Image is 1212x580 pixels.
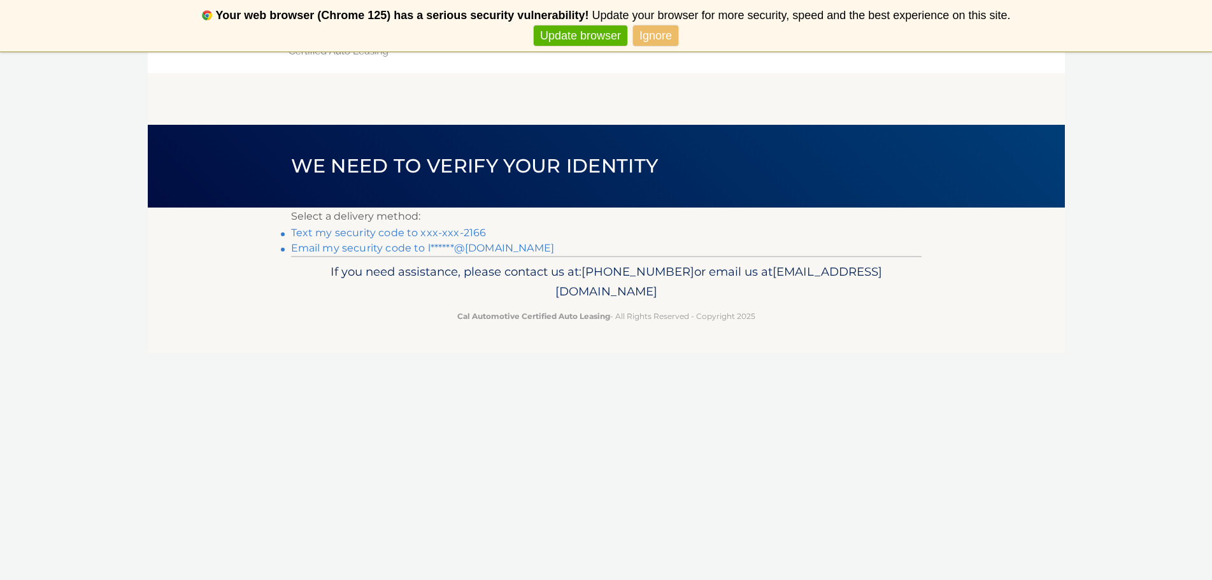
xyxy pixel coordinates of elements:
[291,227,487,239] a: Text my security code to xxx-xxx-2166
[299,262,913,302] p: If you need assistance, please contact us at: or email us at
[291,154,659,178] span: We need to verify your identity
[581,264,694,279] span: [PHONE_NUMBER]
[534,25,627,46] a: Update browser
[592,9,1010,22] span: Update your browser for more security, speed and the best experience on this site.
[457,311,610,321] strong: Cal Automotive Certified Auto Leasing
[291,242,555,254] a: Email my security code to l******@[DOMAIN_NAME]
[299,309,913,323] p: - All Rights Reserved - Copyright 2025
[633,25,678,46] a: Ignore
[291,208,922,225] p: Select a delivery method:
[216,9,589,22] b: Your web browser (Chrome 125) has a serious security vulnerability!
